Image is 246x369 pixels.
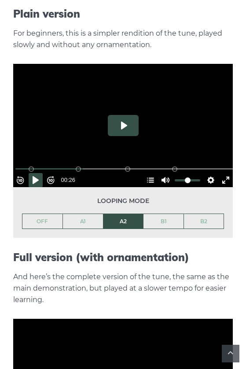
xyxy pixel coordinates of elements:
[184,214,224,229] a: B2
[13,271,233,306] p: And here’s the complete version of the tune, the same as the main demonstration, but played at a ...
[13,28,233,51] p: For beginners, this is a simpler rendition of the tune, played slowly and without any ornamentation.
[13,251,233,264] h2: Full version (with ornamentation)
[22,214,62,229] a: OFF
[13,7,233,20] h2: Plain version
[22,196,224,206] span: Looping mode
[143,214,184,229] a: B1
[63,214,103,229] a: A1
